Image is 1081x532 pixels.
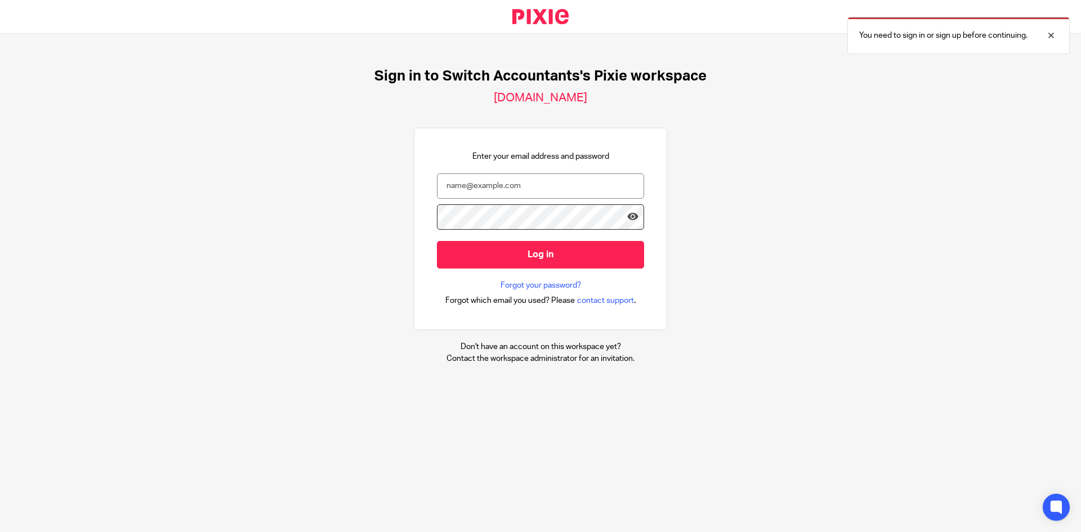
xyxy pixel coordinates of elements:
[374,68,707,85] h1: Sign in to Switch Accountants's Pixie workspace
[445,294,636,307] div: .
[577,295,634,306] span: contact support
[472,151,609,162] p: Enter your email address and password
[501,280,581,291] a: Forgot your password?
[445,295,575,306] span: Forgot which email you used? Please
[859,30,1028,41] p: You need to sign in or sign up before continuing.
[494,91,587,105] h2: [DOMAIN_NAME]
[437,173,644,199] input: name@example.com
[446,353,635,364] p: Contact the workspace administrator for an invitation.
[437,241,644,269] input: Log in
[446,341,635,352] p: Don't have an account on this workspace yet?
